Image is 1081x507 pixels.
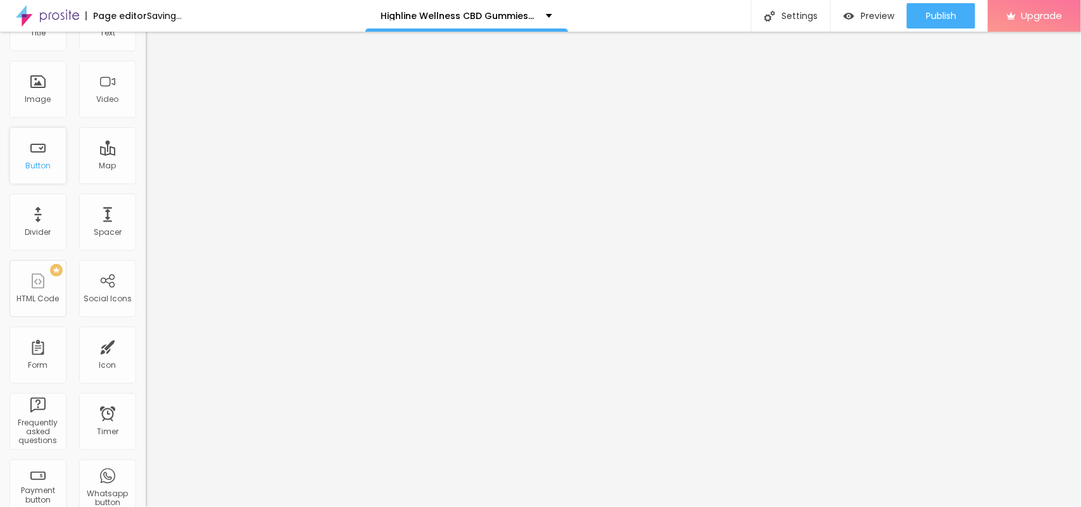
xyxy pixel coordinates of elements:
img: Icone [764,11,775,22]
div: HTML Code [17,294,60,303]
div: Timer [97,427,118,436]
span: Upgrade [1021,10,1062,21]
button: Publish [907,3,975,28]
div: Form [28,361,48,370]
button: Preview [831,3,907,28]
span: Publish [926,11,956,21]
div: Saving... [147,11,182,20]
div: Icon [99,361,117,370]
div: Button [25,161,51,170]
div: Divider [25,228,51,237]
p: Highline Wellness CBD Gummies [TOP] Customer Feedback [381,11,536,20]
div: Title [30,28,46,37]
div: Map [99,161,117,170]
div: Image [25,95,51,104]
div: Social Icons [84,294,132,303]
div: Page editor [85,11,147,20]
div: Video [97,95,119,104]
div: Payment button [13,486,63,504]
span: Preview [861,11,894,21]
div: Frequently asked questions [13,418,63,446]
div: Spacer [94,228,122,237]
iframe: Editor [146,32,1081,507]
img: view-1.svg [844,11,854,22]
div: Text [100,28,115,37]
